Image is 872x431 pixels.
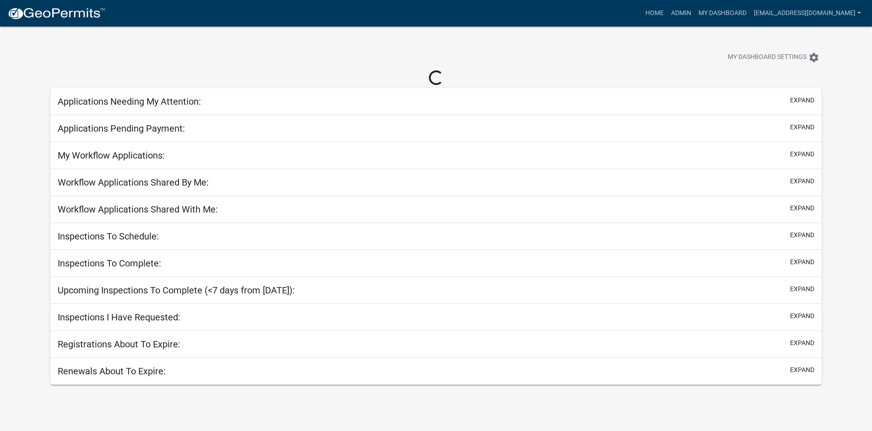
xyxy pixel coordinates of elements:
h5: Inspections To Schedule: [58,231,159,242]
h5: Applications Needing My Attention: [58,96,201,107]
a: Admin [667,5,695,22]
h5: Registrations About To Expire: [58,339,180,350]
h5: Renewals About To Expire: [58,366,166,377]
h5: Inspections I Have Requested: [58,312,180,323]
button: expand [790,365,814,375]
h5: Workflow Applications Shared With Me: [58,204,218,215]
button: expand [790,176,814,186]
button: expand [790,284,814,294]
button: My Dashboard Settingssettings [720,48,827,66]
button: expand [790,203,814,213]
h5: Upcoming Inspections To Complete (<7 days from [DATE]): [58,285,295,296]
h5: Inspections To Complete: [58,258,161,269]
button: expand [790,311,814,321]
h5: Applications Pending Payment: [58,123,185,134]
a: My Dashboard [695,5,750,22]
button: expand [790,149,814,159]
button: expand [790,230,814,240]
button: expand [790,257,814,267]
span: My Dashboard Settings [728,52,807,63]
a: Home [642,5,667,22]
h5: My Workflow Applications: [58,150,165,161]
a: [EMAIL_ADDRESS][DOMAIN_NAME] [750,5,865,22]
button: expand [790,338,814,348]
h5: Workflow Applications Shared By Me: [58,177,209,188]
i: settings [808,52,819,63]
button: expand [790,96,814,105]
button: expand [790,122,814,132]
